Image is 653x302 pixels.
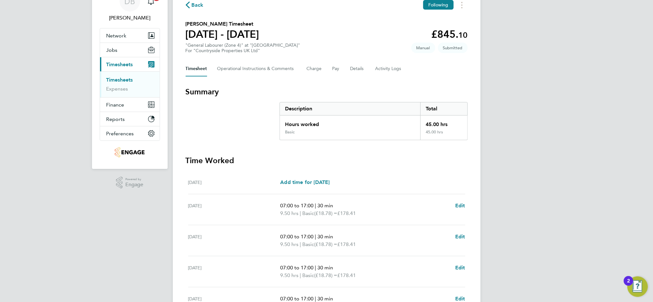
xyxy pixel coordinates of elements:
[186,155,468,166] h3: Time Worked
[106,33,127,39] span: Network
[280,241,298,247] span: 9.50 hrs
[455,203,465,209] span: Edit
[455,233,465,241] a: Edit
[100,71,160,97] div: Timesheets
[106,131,134,137] span: Preferences
[116,177,143,189] a: Powered byEngage
[307,61,322,76] button: Charge
[455,265,465,271] span: Edit
[300,272,301,278] span: |
[350,61,365,76] button: Details
[411,43,435,53] span: This timesheet was manually created.
[106,61,133,68] span: Timesheets
[115,147,145,157] img: thornbaker-logo-retina.png
[302,241,314,248] span: Basic
[186,28,259,41] h1: [DATE] - [DATE]
[106,77,133,83] a: Timesheets
[332,61,340,76] button: Pay
[280,296,314,302] span: 07:00 to 17:00
[186,87,468,97] h3: Summary
[285,130,295,135] div: Basic
[106,47,118,53] span: Jobs
[438,43,468,53] span: This timesheet is Submitted.
[100,43,160,57] button: Jobs
[300,210,301,216] span: |
[100,112,160,126] button: Reports
[106,102,124,108] span: Finance
[100,98,160,112] button: Finance
[280,203,314,209] span: 07:00 to 17:00
[314,241,337,247] span: (£18.78) =
[317,296,333,302] span: 30 min
[315,265,316,271] span: |
[315,203,316,209] span: |
[455,234,465,240] span: Edit
[280,265,314,271] span: 07:00 to 17:00
[302,210,314,217] span: Basic
[188,179,280,186] div: [DATE]
[192,1,204,9] span: Back
[188,264,280,279] div: [DATE]
[455,202,465,210] a: Edit
[106,116,125,122] span: Reports
[217,61,297,76] button: Operational Instructions & Comments
[375,61,402,76] button: Activity Logs
[100,147,160,157] a: Go to home page
[337,241,356,247] span: £178.41
[314,210,337,216] span: (£18.78) =
[337,210,356,216] span: £178.41
[428,2,448,8] span: Following
[455,296,465,302] span: Edit
[420,130,467,140] div: 45.00 hrs
[317,265,333,271] span: 30 min
[280,234,314,240] span: 07:00 to 17:00
[627,276,648,297] button: Open Resource Center, 2 new notifications
[280,210,298,216] span: 9.50 hrs
[314,272,337,278] span: (£18.78) =
[420,102,467,115] div: Total
[188,202,280,217] div: [DATE]
[100,126,160,140] button: Preferences
[188,233,280,248] div: [DATE]
[186,61,207,76] button: Timesheet
[280,272,298,278] span: 9.50 hrs
[627,281,630,289] div: 2
[100,28,160,43] button: Network
[280,179,330,186] a: Add time for [DATE]
[100,14,160,22] span: Daniel Bassett
[125,182,143,187] span: Engage
[280,102,468,140] div: Summary
[337,272,356,278] span: £178.41
[300,241,301,247] span: |
[420,115,467,130] div: 45.00 hrs
[186,20,259,28] h2: [PERSON_NAME] Timesheet
[186,1,204,9] button: Back
[459,30,468,40] span: 10
[455,264,465,272] a: Edit
[186,48,300,53] div: For "Countryside Properties UK Ltd"
[125,177,143,182] span: Powered by
[317,234,333,240] span: 30 min
[431,28,468,40] app-decimal: £845.
[100,57,160,71] button: Timesheets
[280,115,421,130] div: Hours worked
[302,272,314,279] span: Basic
[317,203,333,209] span: 30 min
[186,43,300,53] div: "General Labourer (Zone 4)" at "[GEOGRAPHIC_DATA]"
[315,296,316,302] span: |
[315,234,316,240] span: |
[280,102,421,115] div: Description
[106,86,128,92] a: Expenses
